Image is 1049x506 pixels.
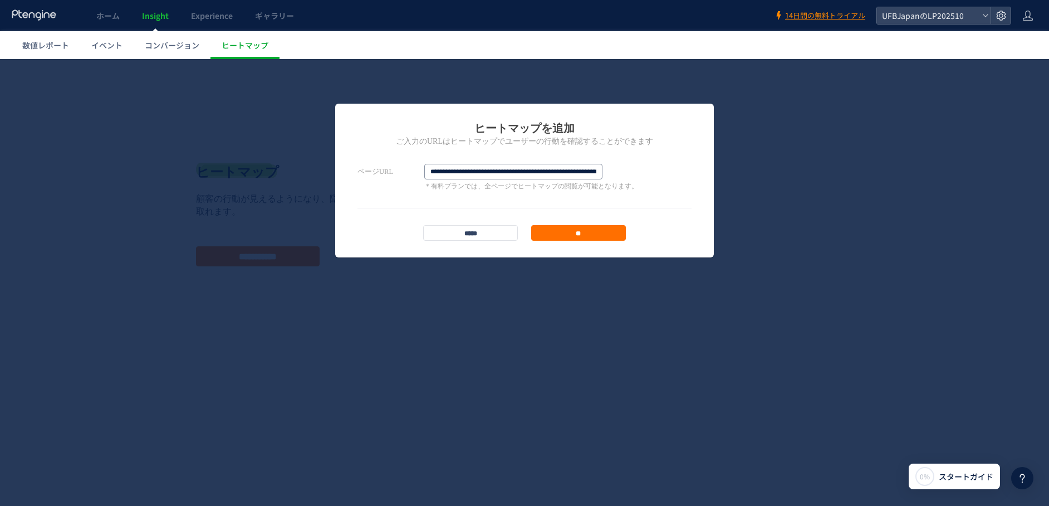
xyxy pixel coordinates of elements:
[91,40,122,51] span: イベント
[785,11,865,21] span: 14日間の無料トライアル
[22,40,69,51] span: 数値レポート
[357,77,692,88] h2: ご入力のURLはヒートマップでユーザーの行動を確認することができます
[142,10,169,21] span: Insight
[255,10,294,21] span: ギャラリー
[96,10,120,21] span: ホーム
[145,40,199,51] span: コンバージョン
[774,11,865,21] a: 14日間の無料トライアル
[357,61,692,77] h1: ヒートマップを追加
[357,105,424,120] label: ページURL
[920,471,930,481] span: 0%
[939,471,993,483] span: スタートガイド
[424,123,638,132] p: ＊有料プランでは、全ページでヒートマップの閲覧が可能となります。
[222,40,268,51] span: ヒートマップ
[879,7,978,24] span: UFBJapanのLP202510
[191,10,233,21] span: Experience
